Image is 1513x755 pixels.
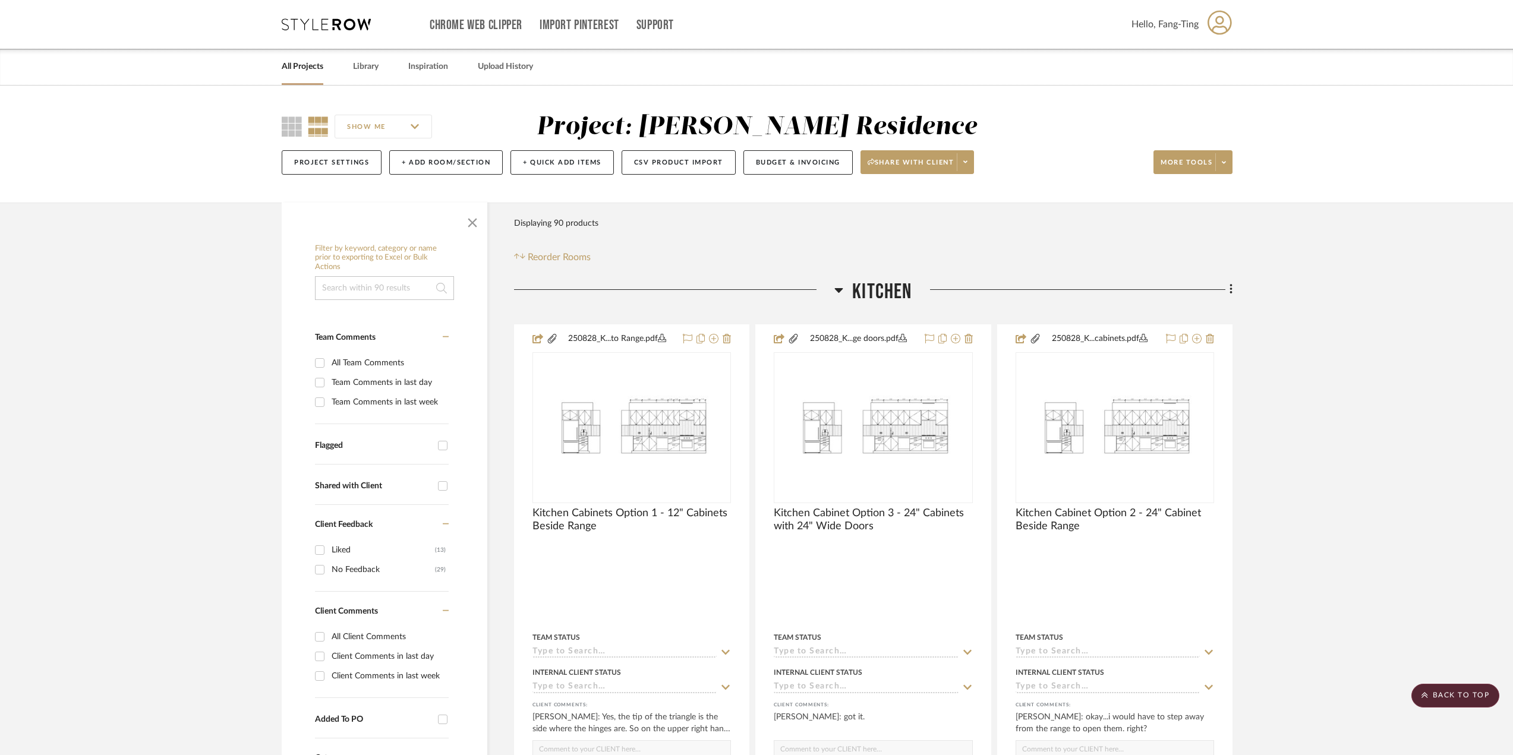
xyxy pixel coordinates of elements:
button: 250828_K...cabinets.pdf [1041,332,1159,346]
div: Team Comments in last day [332,373,446,392]
div: Internal Client Status [1016,667,1104,678]
span: Client Comments [315,607,378,615]
button: Project Settings [282,150,382,175]
div: Flagged [315,441,432,451]
span: Reorder Rooms [528,250,591,264]
button: CSV Product Import [622,150,736,175]
button: + Add Room/Section [389,150,503,175]
span: More tools [1161,158,1212,176]
input: Type to Search… [1016,647,1200,658]
button: More tools [1153,150,1233,174]
button: Reorder Rooms [514,250,591,264]
input: Type to Search… [774,647,958,658]
input: Type to Search… [532,647,717,658]
div: 0 [774,353,972,503]
div: Client Comments in last day [332,647,446,666]
div: (13) [435,541,446,560]
div: Shared with Client [315,481,432,491]
button: Share with client [860,150,975,174]
div: Project: [PERSON_NAME] Residence [537,115,977,140]
input: Search within 90 results [315,276,454,300]
button: 250828_K...to Range.pdf [558,332,676,346]
button: + Quick Add Items [510,150,614,175]
div: All Client Comments [332,627,446,646]
div: Team Status [1016,632,1063,643]
button: Budget & Invoicing [743,150,853,175]
input: Type to Search… [1016,682,1200,693]
h6: Filter by keyword, category or name prior to exporting to Excel or Bulk Actions [315,244,454,272]
img: Kitchen Cabinet Option 3 - 24" Cabinets with 24" Wide Doors [775,364,971,491]
div: Client Comments in last week [332,666,446,685]
div: [PERSON_NAME]: got it. [774,711,972,735]
a: All Projects [282,59,323,75]
scroll-to-top-button: BACK TO TOP [1411,684,1499,707]
input: Type to Search… [774,682,958,693]
a: Support [636,20,674,30]
span: Kitchen Cabinets Option 1 - 12" Cabinets Beside Range [532,507,731,533]
span: Hello, Fang-Ting [1131,17,1199,31]
a: Import Pinterest [540,20,619,30]
div: [PERSON_NAME]: okay...i would have to step away from the range to open them. right? [1016,711,1214,735]
div: (29) [435,560,446,579]
img: Kitchen Cabinets Option 1 - 12" Cabinets Beside Range [534,364,730,491]
div: No Feedback [332,560,435,579]
div: Internal Client Status [532,667,621,678]
div: Team Status [532,632,580,643]
div: Internal Client Status [774,667,862,678]
div: Added To PO [315,715,432,725]
a: Chrome Web Clipper [430,20,522,30]
div: All Team Comments [332,353,446,372]
div: Displaying 90 products [514,211,598,235]
span: Kitchen Cabinet Option 3 - 24" Cabinets with 24" Wide Doors [774,507,972,533]
button: 250828_K...ge doors.pdf [799,332,917,346]
img: Kitchen Cabinet Option 2 - 24" Cabinet Beside Range [1017,364,1213,491]
a: Library [353,59,379,75]
div: [PERSON_NAME]: Yes, the tip of the triangle is the side where the hinges are. So on the upper rig... [532,711,731,735]
div: Team Comments in last week [332,393,446,412]
div: Team Status [774,632,821,643]
a: Upload History [478,59,533,75]
span: Kitchen Cabinet Option 2 - 24" Cabinet Beside Range [1016,507,1214,533]
div: Liked [332,541,435,560]
span: Team Comments [315,333,376,342]
span: Client Feedback [315,520,373,529]
button: Close [461,209,484,232]
a: Inspiration [408,59,448,75]
input: Type to Search… [532,682,717,693]
span: Share with client [868,158,954,176]
span: Kitchen [852,279,912,305]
